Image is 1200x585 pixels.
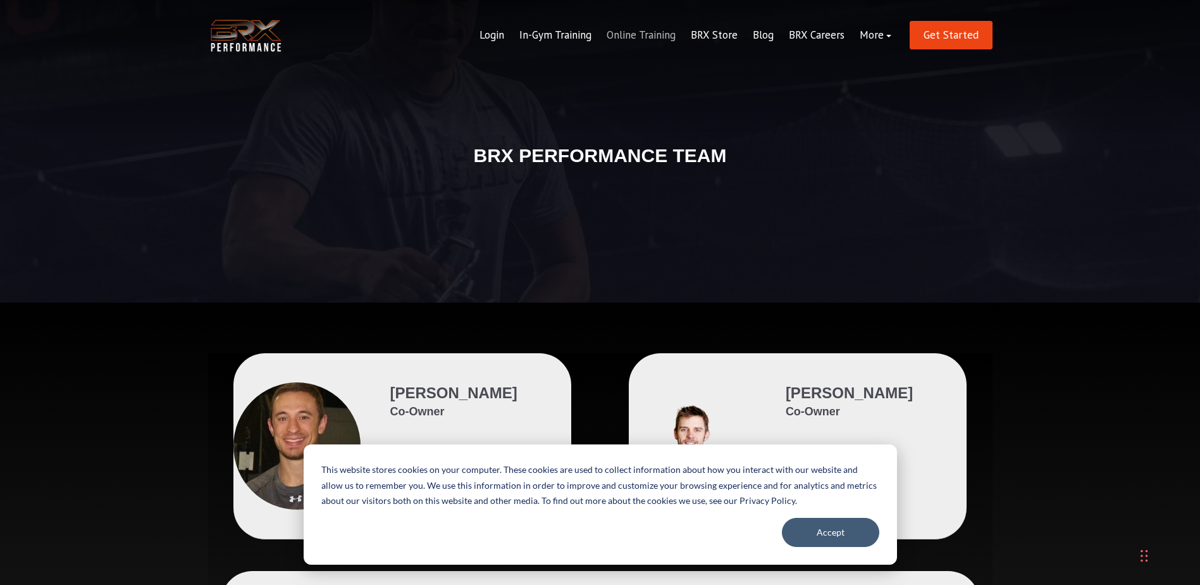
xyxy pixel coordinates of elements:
[390,384,517,401] span: [PERSON_NAME]
[304,444,897,565] div: Cookie banner
[473,145,726,166] strong: BRX PERFORMANCE TEAM
[745,20,781,51] a: Blog
[390,404,517,420] span: Co-Owner
[1020,448,1200,585] iframe: Chat Widget
[782,518,879,547] button: Accept
[683,20,745,51] a: BRX Store
[786,384,913,401] span: [PERSON_NAME]
[781,20,852,51] a: BRX Careers
[910,21,993,49] a: Get Started
[321,462,879,509] p: This website stores cookies on your computer. These cookies are used to collect information about...
[852,20,899,51] a: More
[472,20,899,51] div: Navigation Menu
[512,20,599,51] a: In-Gym Training
[786,404,913,420] span: Co-Owner
[1141,537,1148,575] div: Drag
[472,20,512,51] a: Login
[208,16,284,55] img: BRX Transparent Logo-2
[599,20,683,51] a: Online Training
